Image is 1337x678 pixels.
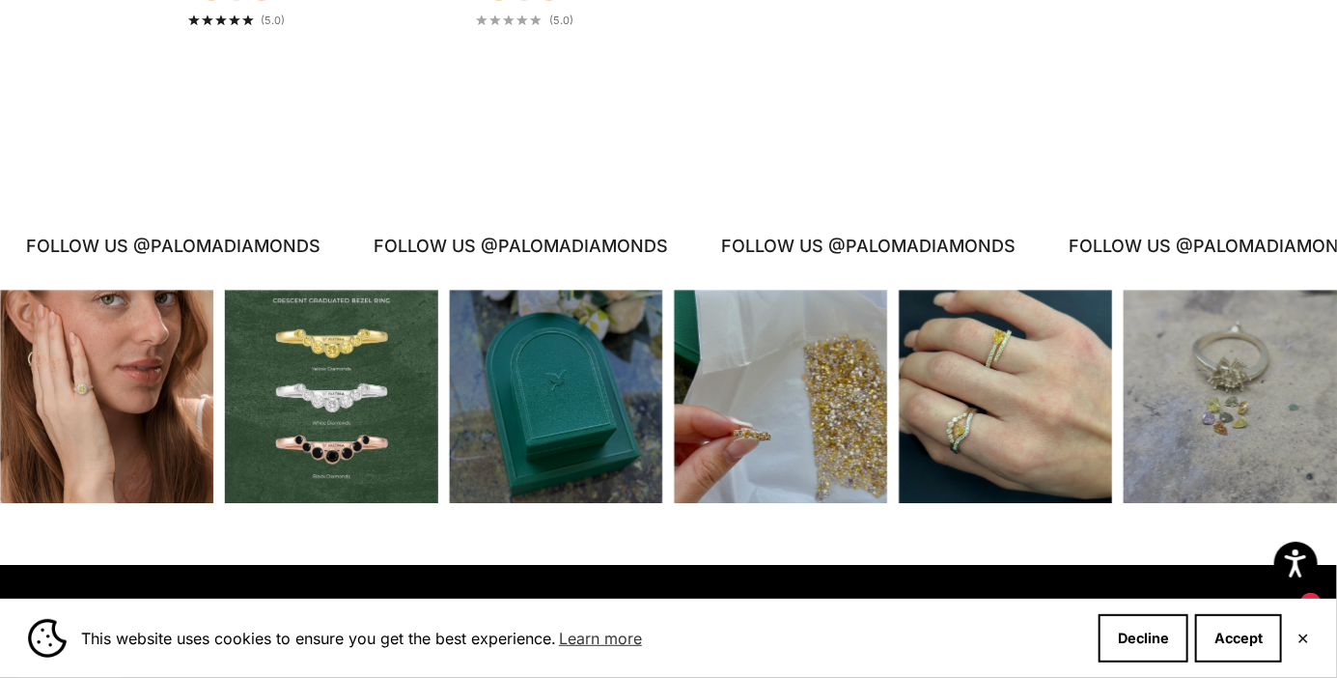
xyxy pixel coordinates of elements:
p: FOLLOW US @PALOMADIAMONDS [717,232,1012,261]
div: Instagram post opens in a popup [899,290,1112,503]
a: Learn more [556,624,645,653]
div: Instagram post opens in a popup [225,290,438,503]
img: Cookie banner [28,619,67,658]
div: Instagram post opens in a popup [449,290,662,503]
p: FOLLOW US @PALOMADIAMONDS [22,232,317,261]
a: 5.0 out of 5.0 stars(5.0) [476,14,573,27]
div: 5.0 out of 5.0 stars [188,14,254,25]
span: This website uses cookies to ensure you get the best experience. [81,624,1083,653]
div: Instagram post opens in a popup [1124,290,1337,503]
span: (5.0) [262,14,286,27]
button: Accept [1195,614,1282,663]
a: 5.0 out of 5.0 stars(5.0) [188,14,286,27]
button: Close [1296,633,1309,644]
button: Decline [1099,614,1188,663]
p: FOLLOW US @PALOMADIAMONDS [370,232,664,261]
div: 5.0 out of 5.0 stars [476,14,542,25]
div: Instagram post opens in a popup [674,290,887,503]
span: (5.0) [549,14,573,27]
